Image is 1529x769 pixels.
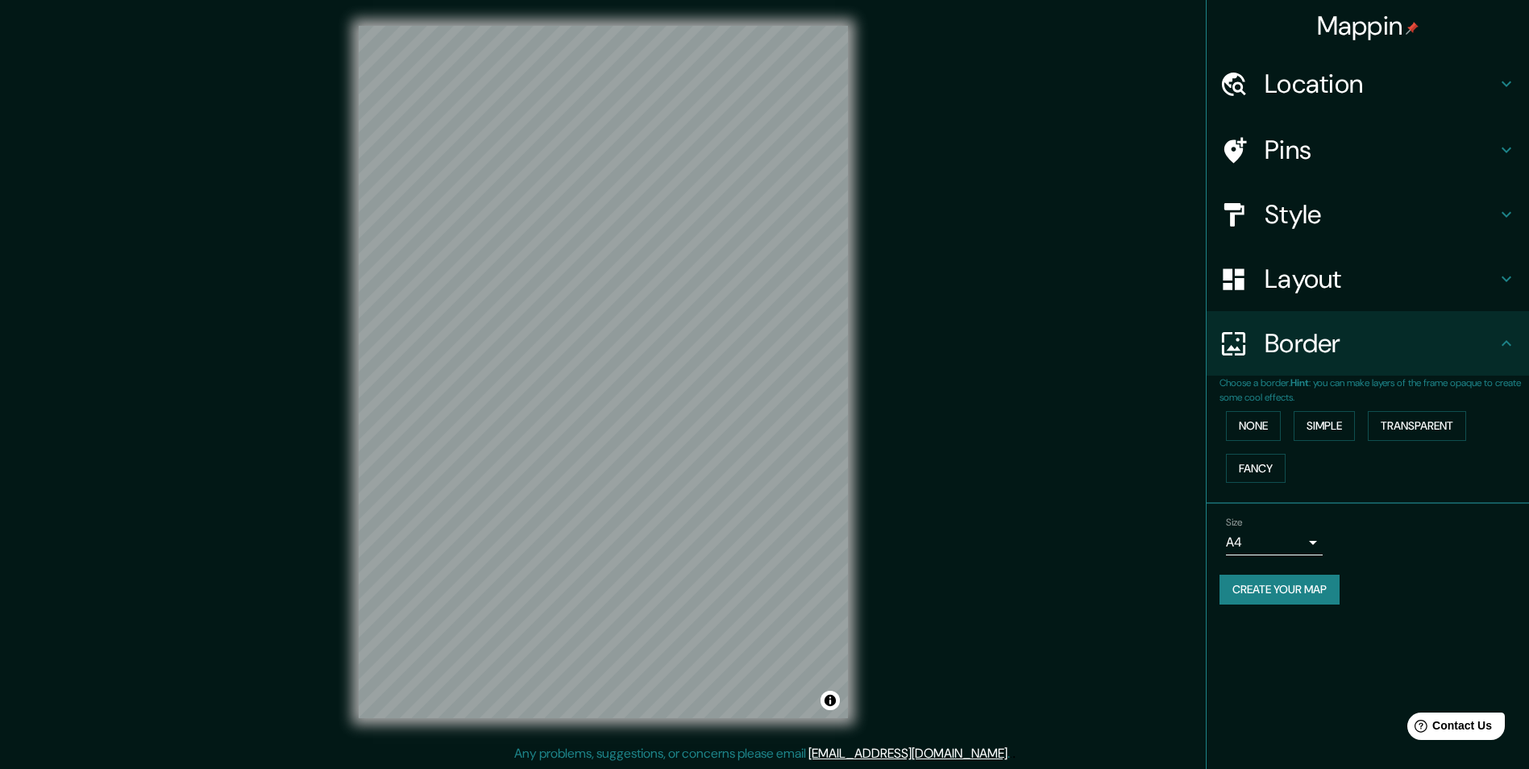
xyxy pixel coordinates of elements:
button: Toggle attribution [821,691,840,710]
h4: Layout [1265,263,1497,295]
canvas: Map [359,26,848,718]
button: Simple [1294,411,1355,441]
iframe: Help widget launcher [1386,706,1511,751]
label: Size [1226,516,1243,530]
h4: Border [1265,327,1497,360]
p: Any problems, suggestions, or concerns please email . [514,744,1010,763]
div: . [1010,744,1012,763]
a: [EMAIL_ADDRESS][DOMAIN_NAME] [808,745,1008,762]
div: Border [1207,311,1529,376]
div: Layout [1207,247,1529,311]
button: None [1226,411,1281,441]
h4: Style [1265,198,1497,231]
p: Choose a border. : you can make layers of the frame opaque to create some cool effects. [1219,376,1529,405]
img: pin-icon.png [1406,22,1419,35]
div: A4 [1226,530,1323,555]
b: Hint [1290,376,1309,389]
div: Pins [1207,118,1529,182]
button: Transparent [1368,411,1466,441]
button: Create your map [1219,575,1340,605]
div: . [1012,744,1016,763]
button: Fancy [1226,454,1286,484]
div: Location [1207,52,1529,116]
h4: Pins [1265,134,1497,166]
h4: Mappin [1317,10,1419,42]
h4: Location [1265,68,1497,100]
div: Style [1207,182,1529,247]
